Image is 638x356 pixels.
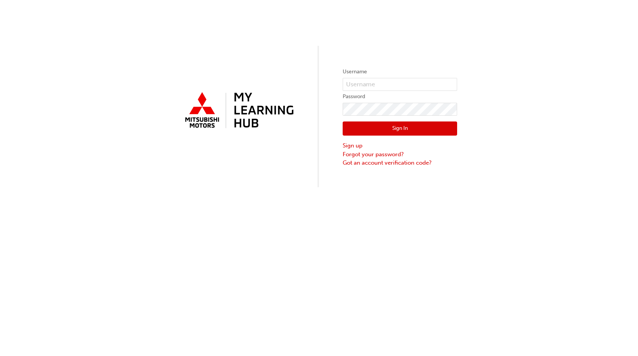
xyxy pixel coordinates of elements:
[343,121,457,136] button: Sign In
[343,67,457,76] label: Username
[343,141,457,150] a: Sign up
[343,150,457,159] a: Forgot your password?
[343,159,457,167] a: Got an account verification code?
[343,78,457,91] input: Username
[343,92,457,101] label: Password
[181,89,295,133] img: mmal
